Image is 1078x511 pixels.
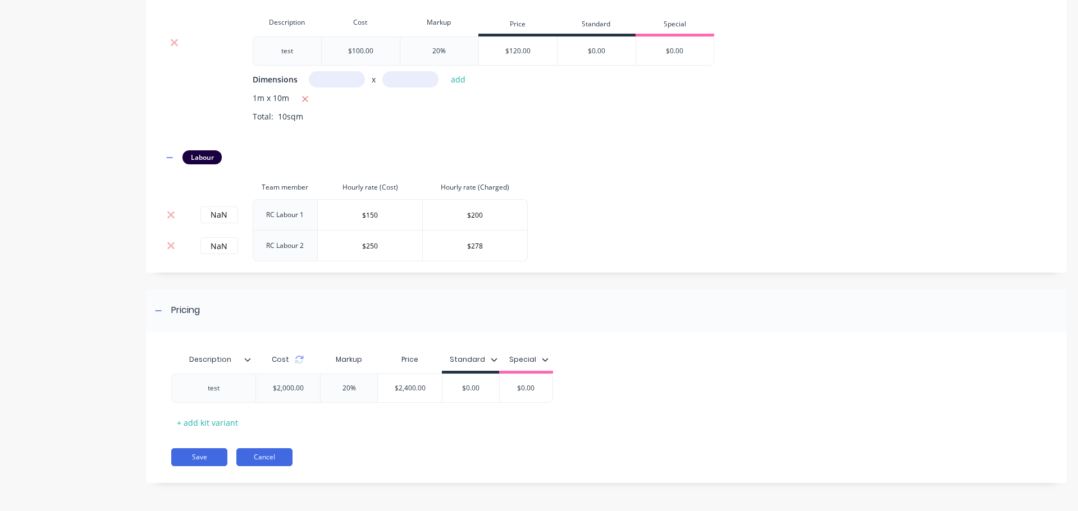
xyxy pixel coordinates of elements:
div: $0.00 [558,37,636,65]
span: 10sqm [273,111,308,122]
div: Standard [557,14,636,36]
button: Standard [444,351,503,368]
div: $0.00 [442,374,499,402]
button: Special [504,351,554,368]
div: 20% [432,46,446,56]
span: Cost [272,355,289,365]
div: 20% [321,374,377,402]
button: Save [171,448,227,466]
div: Price [478,14,557,36]
button: add [445,72,472,87]
div: test [259,44,315,58]
td: RC Labour 1 [253,199,318,230]
div: $2,000.00 [264,374,313,402]
input: 0 [200,206,238,223]
input: $0.0000 [318,237,422,254]
div: Markup [320,348,377,371]
td: RC Labour 2 [253,230,318,261]
div: test [186,381,242,395]
th: Team member [253,176,318,199]
div: Pricing [171,303,200,317]
div: Description [171,346,249,374]
div: Standard [450,355,485,365]
input: 0 [200,237,238,254]
input: $0.0000 [423,237,527,254]
div: $100.00 [348,46,373,56]
div: $0.00 [636,37,714,65]
div: Cost [321,11,400,34]
div: $120.00 [479,37,558,65]
span: Total: [253,111,273,122]
div: $0.00 [498,374,554,402]
div: Special [509,355,536,365]
input: $0.0000 [423,206,527,223]
button: Cancel [236,448,293,466]
span: x [372,73,376,85]
span: 1m x 10m [253,92,289,106]
input: $0.0000 [318,206,422,223]
div: Description [253,11,321,34]
div: Markup [400,11,478,34]
div: Price [377,348,442,371]
span: Dimensions [253,73,298,85]
th: Hourly rate (Cost) [318,176,423,199]
div: Labour [182,150,222,164]
div: Cost [255,348,320,371]
div: + add kit variant [171,414,244,431]
div: $2,400.00 [378,374,442,402]
div: Special [636,14,714,36]
th: Hourly rate (Charged) [423,176,528,199]
div: Description [171,348,255,371]
div: test$2,000.0020%$2,400.00$0.00$0.00 [171,374,553,403]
